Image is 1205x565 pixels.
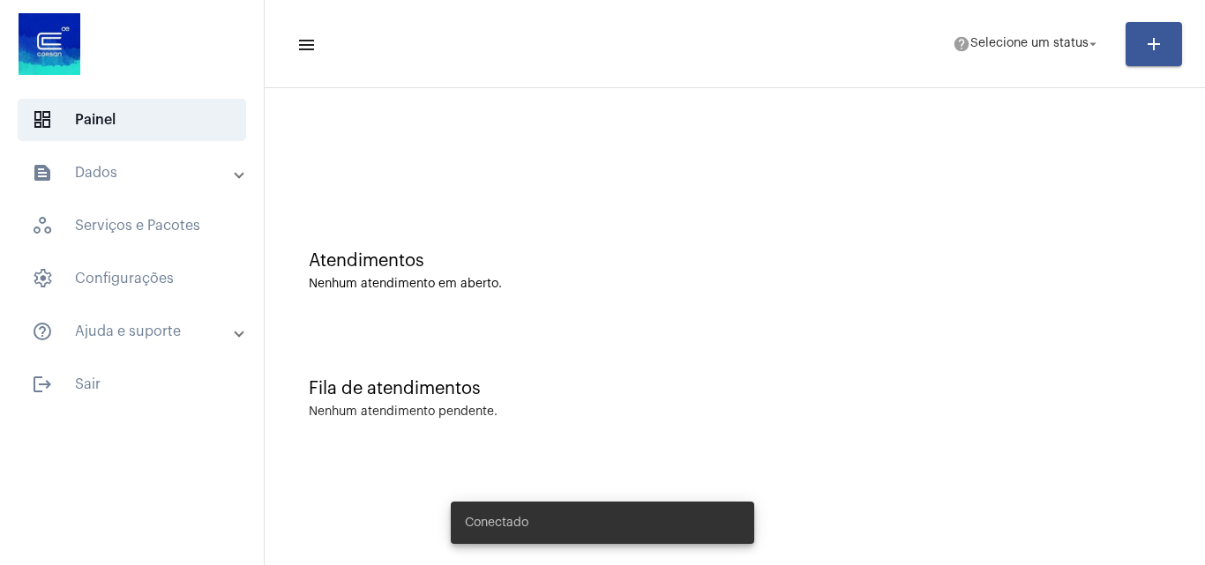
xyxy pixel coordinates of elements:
span: Sair [18,363,246,405]
img: d4669ae0-8c07-2337-4f67-34b0df7f5ae4.jpeg [14,9,85,79]
mat-icon: add [1143,33,1164,55]
span: sidenav icon [32,215,53,236]
span: Conectado [465,514,528,532]
div: Fila de atendimentos [309,379,1161,398]
div: Nenhum atendimento em aberto. [309,278,1161,291]
span: sidenav icon [32,268,53,289]
span: Painel [18,99,246,141]
span: Configurações [18,257,246,300]
mat-panel-title: Dados [32,162,236,183]
span: Serviços e Pacotes [18,204,246,247]
div: Nenhum atendimento pendente. [309,405,498,419]
mat-icon: help [953,35,970,53]
mat-panel-title: Ajuda e suporte [32,321,236,342]
mat-expansion-panel-header: sidenav iconDados [11,152,264,194]
span: Selecione um status [970,38,1089,50]
mat-icon: sidenav icon [32,374,53,395]
mat-expansion-panel-header: sidenav iconAjuda e suporte [11,310,264,353]
button: Selecione um status [942,26,1111,62]
mat-icon: sidenav icon [32,321,53,342]
mat-icon: arrow_drop_down [1085,36,1101,52]
span: sidenav icon [32,109,53,130]
mat-icon: sidenav icon [32,162,53,183]
div: Atendimentos [309,251,1161,271]
mat-icon: sidenav icon [296,34,314,56]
